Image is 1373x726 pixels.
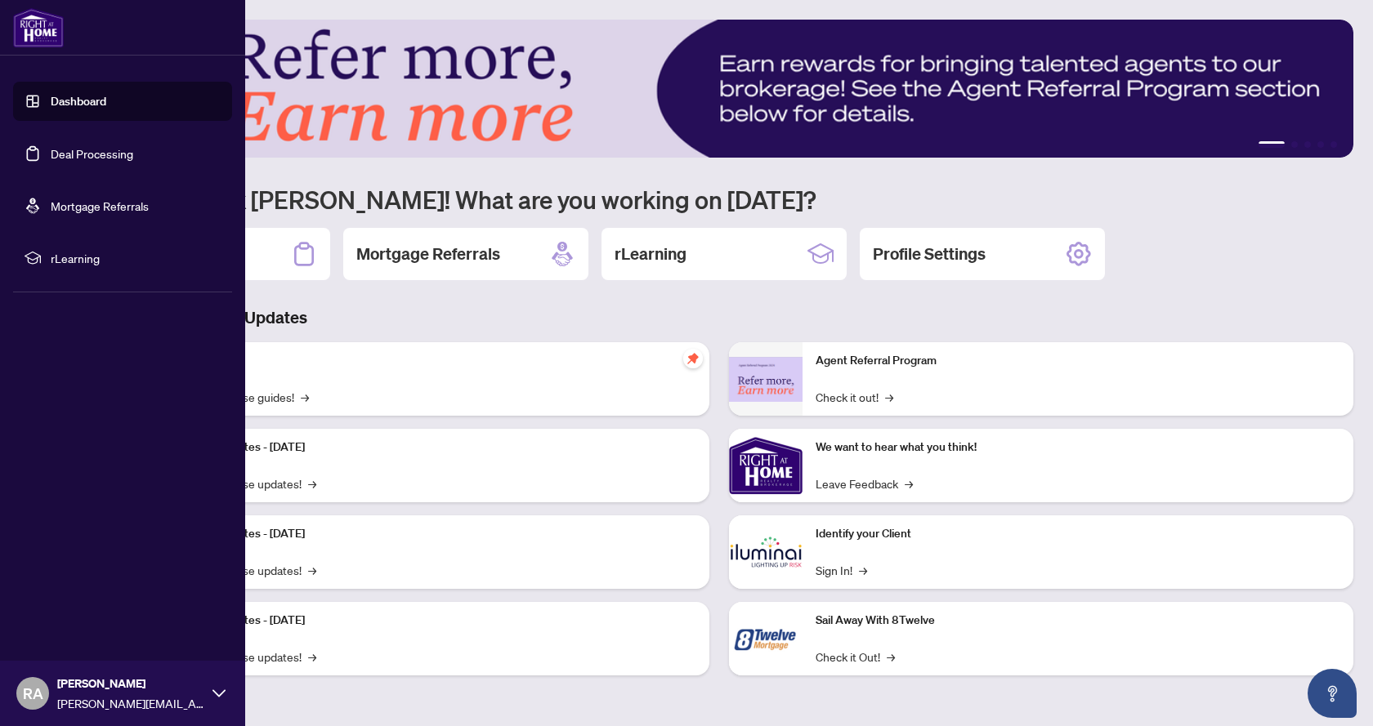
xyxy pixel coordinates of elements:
[683,349,703,368] span: pushpin
[1331,141,1337,148] button: 5
[1317,141,1324,148] button: 4
[51,94,106,109] a: Dashboard
[23,682,43,705] span: RA
[816,439,1340,457] p: We want to hear what you think!
[816,648,895,666] a: Check it Out!→
[172,352,696,370] p: Self-Help
[816,388,893,406] a: Check it out!→
[85,306,1353,329] h3: Brokerage & Industry Updates
[85,20,1353,158] img: Slide 0
[816,352,1340,370] p: Agent Referral Program
[729,515,803,589] img: Identify your Client
[57,675,204,693] span: [PERSON_NAME]
[729,357,803,402] img: Agent Referral Program
[816,525,1340,543] p: Identify your Client
[873,243,986,265] h2: Profile Settings
[356,243,500,265] h2: Mortgage Referrals
[887,648,895,666] span: →
[51,198,149,213] a: Mortgage Referrals
[885,388,893,406] span: →
[51,249,221,267] span: rLearning
[51,146,133,161] a: Deal Processing
[1291,141,1298,148] button: 2
[859,561,867,579] span: →
[301,388,309,406] span: →
[816,561,867,579] a: Sign In!→
[1259,141,1285,148] button: 1
[308,561,316,579] span: →
[816,474,913,492] a: Leave Feedback→
[816,612,1340,630] p: Sail Away With 8Twelve
[13,8,64,47] img: logo
[85,184,1353,215] h1: Welcome back [PERSON_NAME]! What are you working on [DATE]?
[729,429,803,502] img: We want to hear what you think!
[905,474,913,492] span: →
[172,612,696,630] p: Platform Updates - [DATE]
[172,439,696,457] p: Platform Updates - [DATE]
[1304,141,1311,148] button: 3
[615,243,686,265] h2: rLearning
[172,525,696,543] p: Platform Updates - [DATE]
[729,602,803,675] img: Sail Away With 8Twelve
[57,694,204,712] span: [PERSON_NAME][EMAIL_ADDRESS][DOMAIN_NAME]
[308,648,316,666] span: →
[1308,669,1357,718] button: Open asap
[308,474,316,492] span: →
